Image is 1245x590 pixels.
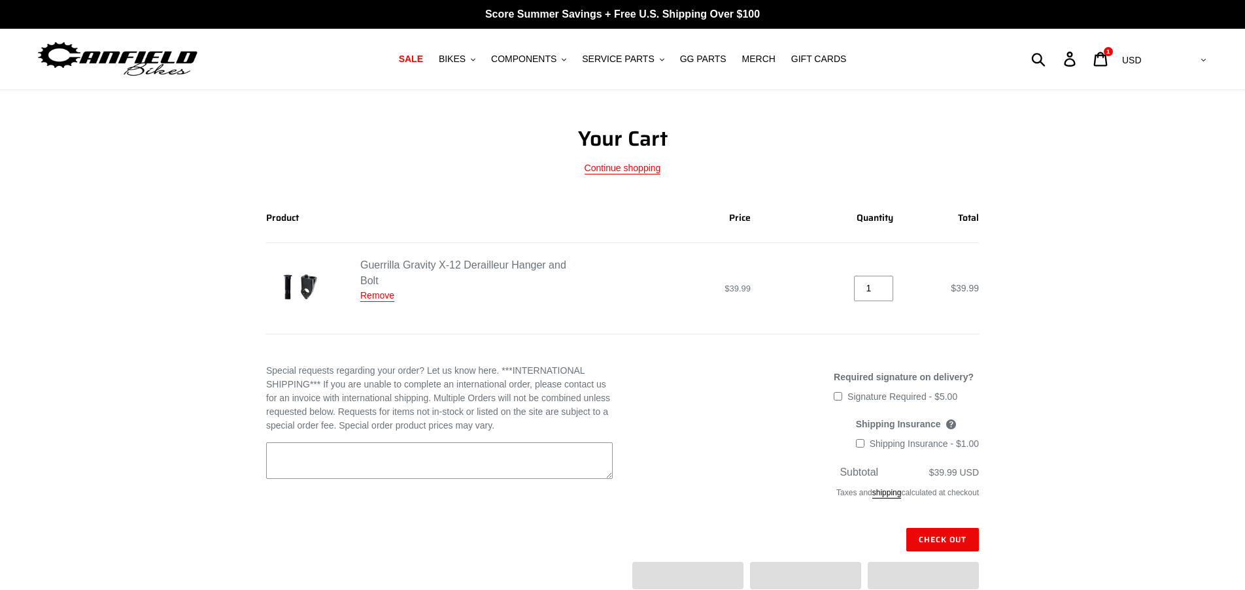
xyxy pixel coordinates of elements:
a: GIFT CARDS [785,50,853,68]
a: 1 [1086,45,1117,73]
h1: Your Cart [266,126,979,151]
span: 1 [1106,48,1110,55]
th: Price [587,193,766,243]
span: Signature Required - $5.00 [847,391,957,402]
span: SERVICE PARTS [582,54,654,65]
label: Special requests regarding your order? Let us know here. ***INTERNATIONAL SHIPPING*** If you are ... [266,364,613,433]
span: $39.99 USD [929,467,979,478]
button: SERVICE PARTS [575,50,670,68]
button: COMPONENTS [485,50,573,68]
input: Shipping Insurance - $1.00 [856,439,864,448]
span: GG PARTS [680,54,726,65]
a: shipping [872,488,902,499]
button: BIKES [432,50,482,68]
span: Subtotal [840,467,878,478]
span: GIFT CARDS [791,54,847,65]
a: SALE [392,50,430,68]
span: COMPONENTS [491,54,556,65]
th: Total [908,193,979,243]
span: Shipping Insurance [856,419,941,429]
input: Check out [906,528,979,551]
span: BIKES [439,54,466,65]
a: Guerrilla Gravity X-12 Derailleur Hanger and Bolt [360,259,566,286]
img: Canfield Bikes [36,39,199,80]
input: Signature Required - $5.00 [834,392,842,401]
a: Remove Guerrilla Gravity X-12 Derailleur Hanger and Bolt [360,290,394,302]
a: Continue shopping [585,163,661,174]
th: Quantity [765,193,908,243]
span: Shipping Insurance - $1.00 [870,438,979,449]
a: GG PARTS [674,50,733,68]
span: Required signature on delivery? [834,372,974,382]
span: $39.99 [951,283,979,293]
div: Taxes and calculated at checkout [632,480,979,512]
th: Product [266,193,587,243]
span: MERCH [742,54,776,65]
span: SALE [399,54,423,65]
input: Search [1038,44,1072,73]
a: MERCH [736,50,782,68]
span: $39.99 [725,284,751,293]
